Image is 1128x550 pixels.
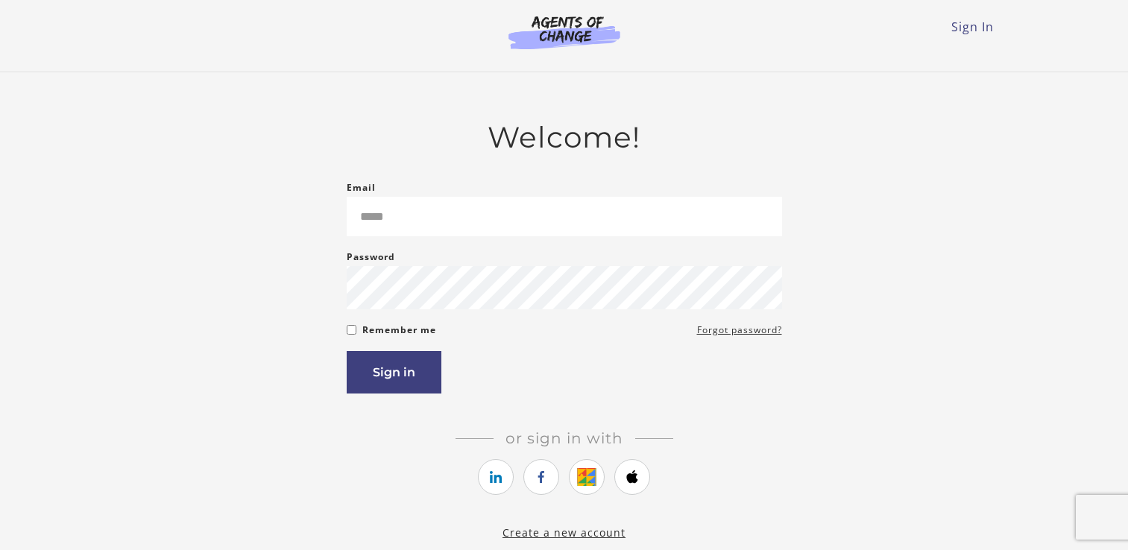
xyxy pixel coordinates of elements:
a: Create a new account [502,525,626,540]
a: Sign In [951,19,994,35]
h2: Welcome! [347,120,782,155]
a: https://courses.thinkific.com/users/auth/linkedin?ss%5Breferral%5D=&ss%5Buser_return_to%5D=&ss%5B... [478,459,514,495]
img: Agents of Change Logo [493,15,636,49]
label: Remember me [362,321,436,339]
a: https://courses.thinkific.com/users/auth/google?ss%5Breferral%5D=&ss%5Buser_return_to%5D=&ss%5Bvi... [569,459,605,495]
a: https://courses.thinkific.com/users/auth/apple?ss%5Breferral%5D=&ss%5Buser_return_to%5D=&ss%5Bvis... [614,459,650,495]
span: Or sign in with [494,429,635,447]
label: Email [347,179,376,197]
label: Password [347,248,395,266]
a: Forgot password? [697,321,782,339]
a: https://courses.thinkific.com/users/auth/facebook?ss%5Breferral%5D=&ss%5Buser_return_to%5D=&ss%5B... [523,459,559,495]
button: Sign in [347,351,441,393]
